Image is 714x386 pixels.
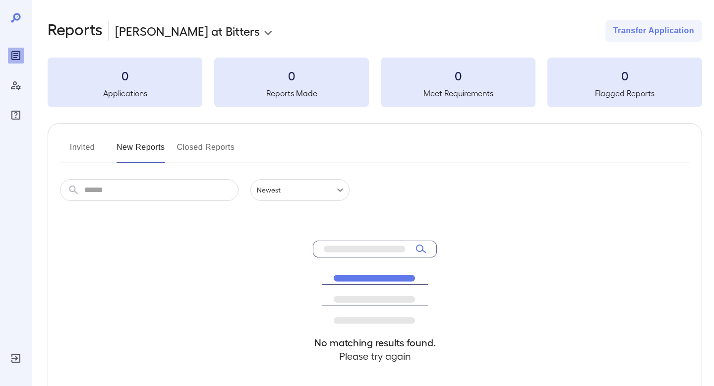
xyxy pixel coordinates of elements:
div: Newest [250,179,350,201]
button: Closed Reports [177,139,235,163]
h2: Reports [48,20,103,42]
h3: 0 [48,67,202,83]
button: Transfer Application [605,20,702,42]
h3: 0 [547,67,702,83]
summary: 0Applications0Reports Made0Meet Requirements0Flagged Reports [48,58,702,107]
button: New Reports [117,139,165,163]
h3: 0 [214,67,369,83]
h5: Flagged Reports [547,87,702,99]
p: [PERSON_NAME] at Bitters [115,23,260,39]
h5: Applications [48,87,202,99]
div: Reports [8,48,24,64]
h5: Meet Requirements [381,87,535,99]
h4: Please try again [313,349,437,363]
button: Invited [60,139,105,163]
h4: No matching results found. [313,336,437,349]
div: Log Out [8,350,24,366]
div: FAQ [8,107,24,123]
h3: 0 [381,67,535,83]
h5: Reports Made [214,87,369,99]
div: Manage Users [8,77,24,93]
